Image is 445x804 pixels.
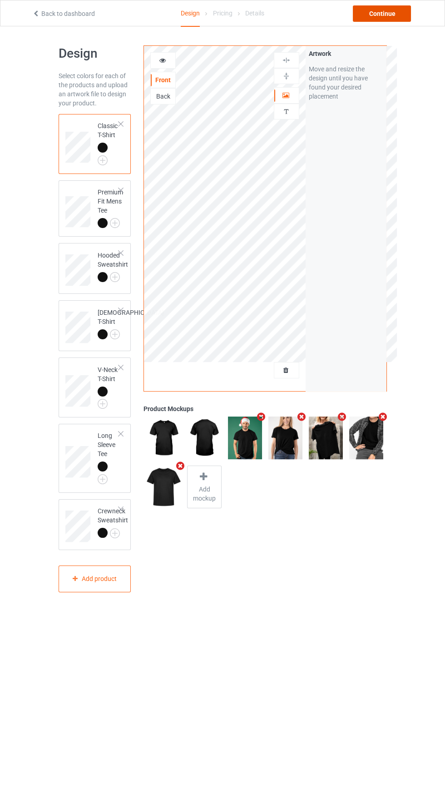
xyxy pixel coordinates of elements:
div: Crewneck Sweatshirt [98,506,128,537]
div: Front [151,75,175,84]
img: regular.jpg [268,417,302,459]
div: V-Neck T-Shirt [98,365,119,406]
div: Add product [59,566,131,592]
img: svg+xml;base64,PD94bWwgdmVyc2lvbj0iMS4wIiBlbmNvZGluZz0iVVRGLTgiPz4KPHN2ZyB3aWR0aD0iMjJweCIgaGVpZ2... [98,155,108,165]
img: regular.jpg [309,417,343,459]
div: Classic T-Shirt [98,121,119,162]
div: Long Sleeve Tee [59,424,131,493]
h1: Design [59,45,131,62]
img: svg+xml;base64,PD94bWwgdmVyc2lvbj0iMS4wIiBlbmNvZGluZz0iVVRGLTgiPz4KPHN2ZyB3aWR0aD0iMjJweCIgaGVpZ2... [110,528,120,538]
img: svg%3E%0A [282,56,291,65]
div: Add mockup [187,466,221,508]
i: Remove mockup [377,412,388,422]
div: Product Mockups [143,404,386,413]
div: Hooded Sweatshirt [98,251,128,282]
div: Continue [353,5,411,22]
div: Crewneck Sweatshirt [59,499,131,550]
span: Add mockup [188,485,221,503]
img: regular.jpg [349,417,383,459]
div: Select colors for each of the products and upload an artwork file to design your product. [59,71,131,108]
img: svg+xml;base64,PD94bWwgdmVyc2lvbj0iMS4wIiBlbmNvZGluZz0iVVRGLTgiPz4KPHN2ZyB3aWR0aD0iMjJweCIgaGVpZ2... [110,329,120,339]
i: Remove mockup [296,412,307,422]
i: Remove mockup [256,412,267,422]
div: [DEMOGRAPHIC_DATA] T-Shirt [59,300,131,351]
img: regular.jpg [147,466,181,508]
div: V-Neck T-Shirt [59,357,131,417]
img: regular.jpg [147,417,181,459]
div: Premium Fit Mens Tee [59,180,131,237]
img: svg+xml;base64,PD94bWwgdmVyc2lvbj0iMS4wIiBlbmNvZGluZz0iVVRGLTgiPz4KPHN2ZyB3aWR0aD0iMjJweCIgaGVpZ2... [110,272,120,282]
img: svg%3E%0A [282,107,291,116]
a: Back to dashboard [32,10,95,17]
div: [DEMOGRAPHIC_DATA] T-Shirt [98,308,164,339]
div: Classic T-Shirt [59,114,131,174]
i: Remove mockup [174,461,186,471]
img: svg+xml;base64,PD94bWwgdmVyc2lvbj0iMS4wIiBlbmNvZGluZz0iVVRGLTgiPz4KPHN2ZyB3aWR0aD0iMjJweCIgaGVpZ2... [98,474,108,484]
div: Long Sleeve Tee [98,431,119,481]
div: Design [181,0,200,27]
img: svg%3E%0A [282,72,291,80]
i: Remove mockup [336,412,348,422]
img: svg+xml;base64,PD94bWwgdmVyc2lvbj0iMS4wIiBlbmNvZGluZz0iVVRGLTgiPz4KPHN2ZyB3aWR0aD0iMjJweCIgaGVpZ2... [110,218,120,228]
div: Details [245,0,264,26]
div: Premium Fit Mens Tee [98,188,123,228]
img: regular.jpg [228,417,262,459]
div: Pricing [213,0,232,26]
img: svg+xml;base64,PD94bWwgdmVyc2lvbj0iMS4wIiBlbmNvZGluZz0iVVRGLTgiPz4KPHN2ZyB3aWR0aD0iMjJweCIgaGVpZ2... [98,399,108,409]
div: Back [151,92,175,101]
div: Artwork [309,49,383,58]
div: Move and resize the design until you have found your desired placement [309,65,383,101]
div: Hooded Sweatshirt [59,243,131,294]
img: regular.jpg [187,417,221,459]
